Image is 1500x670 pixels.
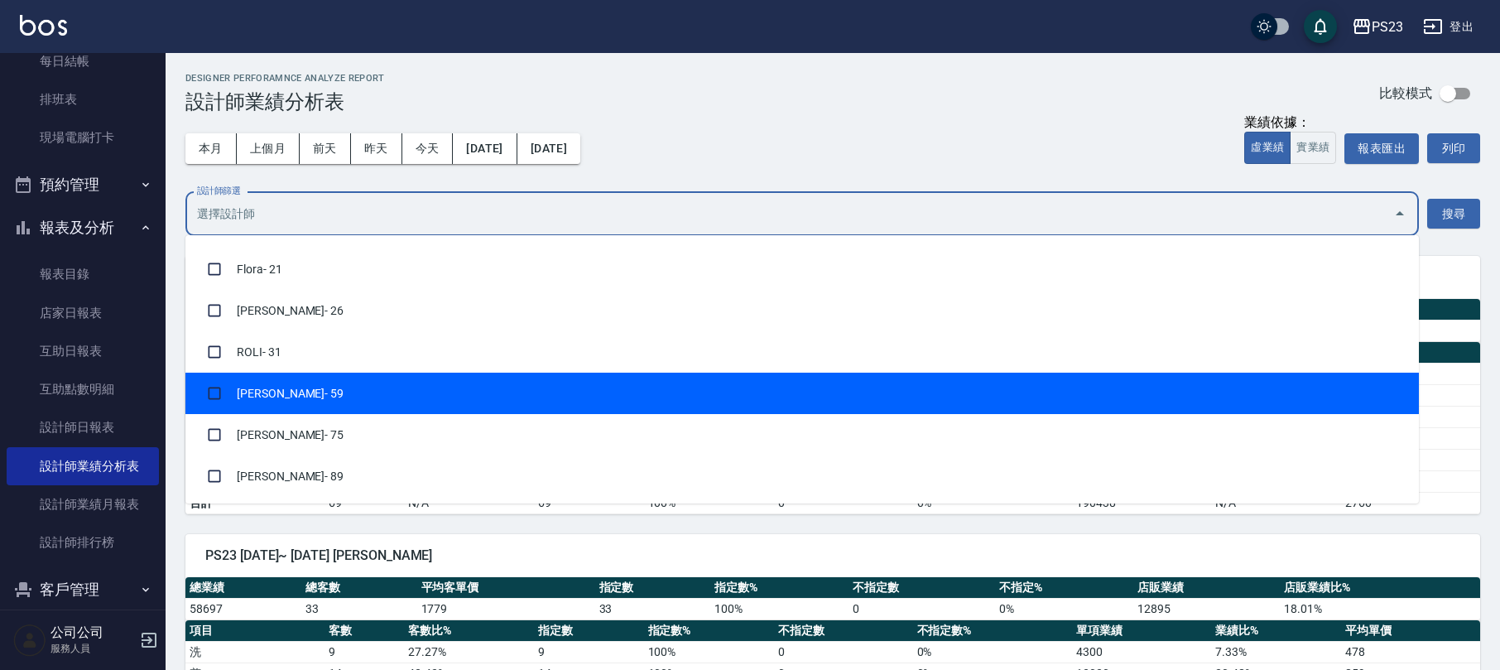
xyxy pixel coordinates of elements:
img: Person [13,624,46,657]
button: 今天 [402,133,454,164]
img: Logo [20,15,67,36]
th: 指定數 [595,577,711,599]
button: 本月 [185,133,237,164]
td: 0 [774,641,913,663]
th: 業績比% [1211,620,1341,642]
th: 不指定% [995,577,1133,599]
button: 上個月 [237,133,300,164]
li: [PERSON_NAME] - 75 [185,414,1419,456]
li: [PERSON_NAME] - 89 [185,456,1419,497]
p: 服務人員 [50,641,135,656]
a: 現場電腦打卡 [7,118,159,157]
button: 搜尋 [1427,199,1480,229]
td: 58697 [185,598,301,619]
th: 單項業績 [1072,620,1211,642]
th: 指定數% [710,577,849,599]
th: 客數 [325,620,405,642]
th: 平均單價 [1341,620,1480,642]
table: a dense table [185,577,1480,620]
td: 100 % [644,641,774,663]
button: 登出 [1416,12,1480,42]
div: PS23 [1372,17,1403,37]
a: 互助點數明細 [7,370,159,408]
td: 12895 [1133,598,1280,619]
th: 指定數 [534,620,643,642]
button: Close [1387,200,1413,227]
td: 33 [595,598,711,619]
td: 0 % [913,641,1073,663]
label: 設計師篩選 [197,185,240,197]
a: 設計師業績月報表 [7,485,159,523]
a: 店家日報表 [7,294,159,332]
button: 報表及分析 [7,206,159,249]
button: [DATE] [517,133,580,164]
a: 排班表 [7,80,159,118]
h2: Designer Perforamnce Analyze Report [185,73,385,84]
td: 9 [534,641,643,663]
button: 預約管理 [7,163,159,206]
button: 虛業績 [1244,132,1291,164]
td: 9 [325,641,405,663]
th: 總客數 [301,577,417,599]
th: 客數比% [404,620,534,642]
button: 昨天 [351,133,402,164]
div: 業績依據： [1244,114,1336,132]
h3: 設計師業績分析表 [185,90,385,113]
th: 不指定數 [774,620,913,642]
button: 客戶管理 [7,568,159,611]
button: save [1304,10,1337,43]
td: 洗 [185,641,325,663]
td: 7.33 % [1211,641,1341,663]
button: 列印 [1427,133,1480,163]
th: 指定數% [644,620,774,642]
button: 前天 [300,133,351,164]
td: 18.01 % [1280,598,1480,619]
li: [PERSON_NAME] - 59 [185,373,1419,414]
li: Flora - 21 [185,248,1419,290]
a: 設計師排行榜 [7,523,159,562]
td: 33 [301,598,417,619]
li: ROLI - 31 [185,331,1419,373]
a: 報表目錄 [7,255,159,293]
td: 100 % [710,598,849,619]
td: 478 [1341,641,1480,663]
button: [DATE] [453,133,517,164]
td: 27.27 % [404,641,534,663]
th: 平均客單價 [417,577,595,599]
h5: 公司公司 [50,624,135,641]
button: 報表匯出 [1344,133,1419,164]
input: 選擇設計師 [193,200,1387,229]
td: 4300 [1072,641,1211,663]
th: 不指定數 [849,577,995,599]
p: 比較模式 [1379,84,1432,102]
span: PS23 [DATE]~ [DATE] [PERSON_NAME] [205,547,1460,564]
td: 1779 [417,598,595,619]
button: 實業績 [1290,132,1336,164]
th: 項目 [185,620,325,642]
button: PS23 [1345,10,1410,44]
a: 互助日報表 [7,332,159,370]
a: 每日結帳 [7,42,159,80]
td: 0 % [995,598,1133,619]
th: 店販業績 [1133,577,1280,599]
a: 設計師業績分析表 [7,447,159,485]
td: 0 [849,598,995,619]
th: 總業績 [185,577,301,599]
th: 不指定數% [913,620,1073,642]
a: 設計師日報表 [7,408,159,446]
li: [PERSON_NAME] - 26 [185,290,1419,331]
th: 店販業績比% [1280,577,1480,599]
